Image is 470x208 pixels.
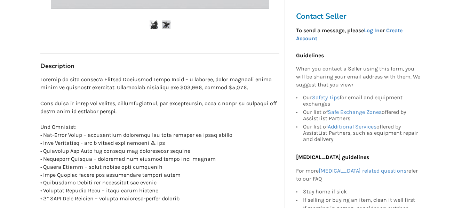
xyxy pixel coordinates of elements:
[40,62,279,70] h3: Description
[328,109,382,115] a: Safe Exchange Zones
[328,123,376,130] a: Additional Services
[150,20,158,29] img: quickie xperience power chair – fully loaded – $3,500 – nanaimo 🌟-wheelchair-mobility-other-assis...
[296,65,421,89] p: When you contact a Seller using this form, you will be sharing your email address with them. We s...
[162,20,170,29] img: quickie xperience power chair – fully loaded – $3,500 – nanaimo 🌟-wheelchair-mobility-other-assis...
[319,167,406,174] a: [MEDICAL_DATA] related questions
[296,154,369,160] b: [MEDICAL_DATA] guidelines
[364,27,380,34] a: Log In
[296,27,403,42] strong: To send a message, please or
[296,11,424,21] h3: Contact Seller
[303,196,421,204] div: If selling or buying an item, clean it well first
[303,94,421,108] div: Our for email and equipment exchanges
[303,189,421,196] div: Stay home if sick
[296,52,324,59] b: Guidelines
[296,167,421,183] p: For more refer to our FAQ
[303,123,421,142] div: Our list of offered by AssistList Partners, such as equipment repair and delivery
[312,94,340,101] a: Safety Tips
[303,108,421,123] div: Our list of offered by AssistList Partners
